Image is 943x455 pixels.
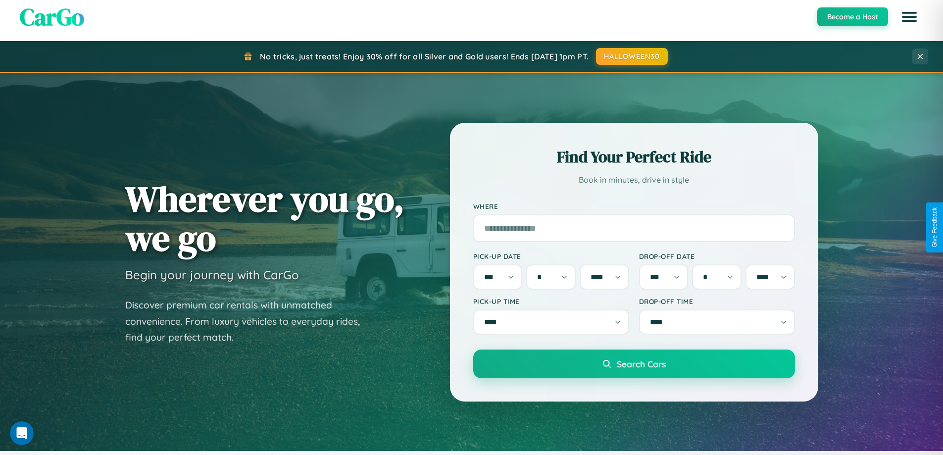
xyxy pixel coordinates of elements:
[473,146,795,168] h2: Find Your Perfect Ride
[596,48,668,65] button: HALLOWEEN30
[125,179,404,257] h1: Wherever you go, we go
[260,51,589,61] span: No tricks, just treats! Enjoy 30% off for all Silver and Gold users! Ends [DATE] 1pm PT.
[639,252,795,260] label: Drop-off Date
[617,358,666,369] span: Search Cars
[10,421,34,445] iframe: Intercom live chat
[639,297,795,305] label: Drop-off Time
[473,297,629,305] label: Pick-up Time
[125,267,299,282] h3: Begin your journey with CarGo
[125,297,373,346] p: Discover premium car rentals with unmatched convenience. From luxury vehicles to everyday rides, ...
[473,350,795,378] button: Search Cars
[817,7,888,26] button: Become a Host
[473,202,795,210] label: Where
[20,0,84,33] span: CarGo
[931,207,938,248] div: Give Feedback
[473,252,629,260] label: Pick-up Date
[473,173,795,187] p: Book in minutes, drive in style
[895,3,923,31] button: Open menu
